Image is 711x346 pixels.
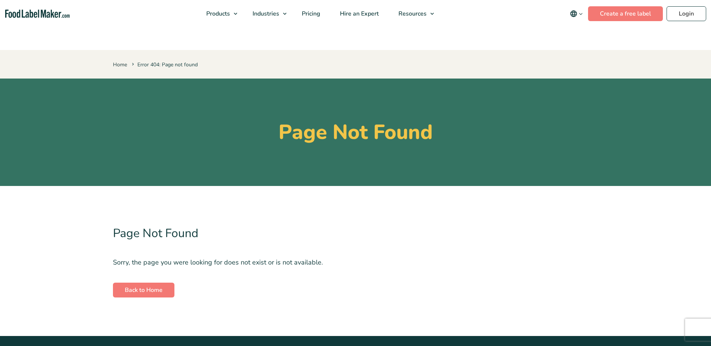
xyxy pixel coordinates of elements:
span: Industries [250,10,280,18]
a: Create a free label [588,6,663,21]
span: Resources [396,10,427,18]
span: Pricing [300,10,321,18]
a: Back to Home [113,283,174,297]
h1: Page Not Found [113,120,598,144]
a: Home [113,61,127,68]
a: Login [667,6,706,21]
span: Products [204,10,231,18]
span: Error 404: Page not found [130,61,198,68]
h2: Page Not Found [113,216,598,251]
span: Hire an Expert [338,10,380,18]
p: Sorry, the page you were looking for does not exist or is not available. [113,257,598,268]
